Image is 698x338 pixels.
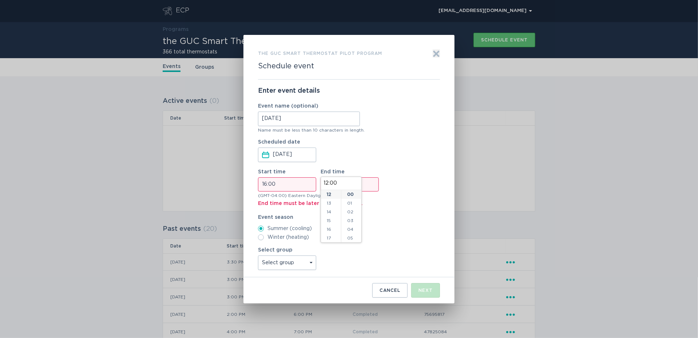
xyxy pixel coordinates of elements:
div: End time must be later than start time. [258,198,440,208]
label: Summer (cooling) [258,226,440,232]
p: Enter event details [258,87,440,95]
li: 05 [341,234,361,242]
input: Start time [258,177,316,192]
div: (GMT-04:00) Eastern Daylight Time [258,193,440,198]
h3: the GUC Smart Thermostat Pilot Program [258,49,382,57]
input: Event name (optional) [258,112,360,126]
li: 13 [321,199,341,208]
div: Form to create an event [243,35,455,303]
input: Winter (heating) [258,234,264,240]
input: Summer (cooling) [258,226,264,232]
li: 14 [321,208,341,216]
li: 00 [341,190,361,199]
div: Name must be less than 10 characters in length. [258,128,440,132]
button: Exit [433,49,440,57]
button: Next [411,283,440,298]
input: Select a date [273,148,315,162]
label: Scheduled date [258,140,360,162]
div: Cancel [380,288,400,293]
li: 12 [321,190,341,199]
select: Select group [258,255,316,270]
label: Event season [258,215,440,220]
li: 02 [341,208,361,216]
li: 04 [341,225,361,234]
label: Winter (heating) [258,234,440,240]
label: Event name (optional) [258,104,360,109]
button: Cancel [372,283,408,298]
li: 03 [341,216,361,225]
button: Scheduled dateSelect a date [262,151,269,159]
label: Select group [258,248,316,270]
label: Start time [258,169,316,192]
li: 17 [321,234,341,242]
h2: Schedule event [258,62,314,71]
li: 16 [321,225,341,234]
li: 01 [341,199,361,208]
label: End time [321,169,379,192]
div: Next [419,288,433,293]
li: 15 [321,216,341,225]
